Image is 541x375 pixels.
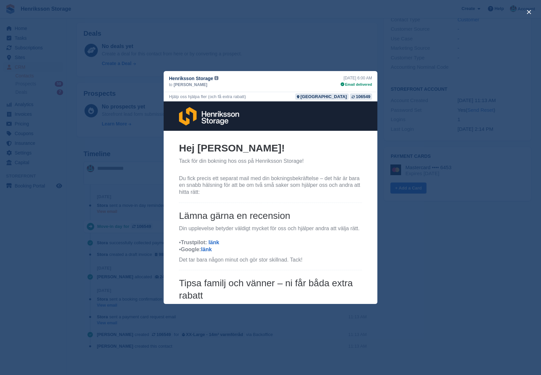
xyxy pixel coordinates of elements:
[15,74,197,94] span: Du fick precis ett separat mail med din bokningsbekräftelse – det här är bara en snabb hälsning f...
[169,93,246,100] div: Hjälp oss hjälpa fler (och få extra rabatt)
[17,145,37,151] strong: Google:
[341,82,372,87] div: Email delivered
[356,93,370,100] div: 106549
[45,138,55,144] a: länk
[214,76,218,80] img: icon-info-grey-7440780725fd019a000dd9b08b2336e03edf1995a4989e88bcd33f0948082b44.svg
[15,57,140,62] span: Tack för din bokning hos oss på Henriksson Storage!
[341,75,372,81] div: [DATE] 6:00 AM
[15,176,198,200] h3: Tipsa familj och vänner – ni får båda extra rabatt
[524,7,534,17] button: close
[15,108,198,120] h3: Lämna gärna en recension
[15,6,75,24] img: Henriksson Storage Logo
[15,41,121,52] strong: Hej [PERSON_NAME]!
[169,75,213,82] span: Henriksson Storage
[37,145,48,151] a: länk
[301,93,347,100] div: [GEOGRAPHIC_DATA]
[169,82,172,88] span: to
[350,93,372,100] a: 106549
[295,93,349,100] a: [GEOGRAPHIC_DATA]
[15,124,198,151] p: Din upplevelse betyder väldigt mycket för oss och hjälper andra att välja rätt. • •
[174,82,207,88] span: [PERSON_NAME]
[17,138,43,144] strong: Trustpilot:
[15,155,198,162] p: Det tar bara någon minut och gör stor skillnad. Tack!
